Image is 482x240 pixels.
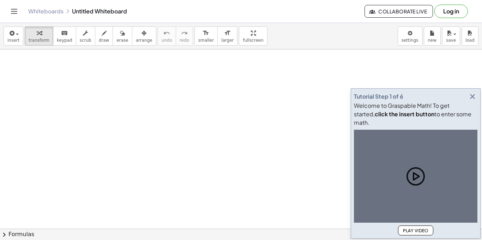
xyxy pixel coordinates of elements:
span: erase [116,38,128,43]
span: Play Video [403,228,429,233]
span: fullscreen [243,38,263,43]
button: transform [25,27,53,46]
button: format_sizelarger [217,27,237,46]
div: Welcome to Graspable Math! To get started, to enter some math. [354,101,477,127]
span: new [428,38,436,43]
button: Play Video [398,226,433,235]
span: redo [180,38,189,43]
div: Tutorial Step 1 of 6 [354,92,403,101]
b: click the insert button [375,110,434,118]
button: draw [95,27,113,46]
button: Log in [434,5,468,18]
button: insert [4,27,23,46]
button: load [462,27,478,46]
span: undo [162,38,172,43]
a: Whiteboards [28,8,64,15]
span: larger [221,38,234,43]
span: keypad [57,38,72,43]
button: save [442,27,460,46]
button: erase [113,27,132,46]
span: settings [402,38,418,43]
button: arrange [132,27,156,46]
button: scrub [76,27,95,46]
i: keyboard [61,29,68,37]
button: new [424,27,441,46]
button: fullscreen [239,27,267,46]
button: redoredo [176,27,193,46]
span: save [446,38,456,43]
i: format_size [224,29,231,37]
span: Collaborate Live [370,8,427,14]
button: Toggle navigation [8,6,20,17]
span: arrange [136,38,152,43]
button: undoundo [158,27,176,46]
span: load [465,38,475,43]
i: undo [163,29,170,37]
span: smaller [198,38,214,43]
button: Collaborate Live [364,5,433,18]
button: format_sizesmaller [194,27,218,46]
span: scrub [80,38,91,43]
i: format_size [203,29,209,37]
button: settings [398,27,422,46]
span: transform [29,38,49,43]
span: insert [7,38,19,43]
i: redo [181,29,188,37]
button: keyboardkeypad [53,27,76,46]
span: draw [99,38,109,43]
